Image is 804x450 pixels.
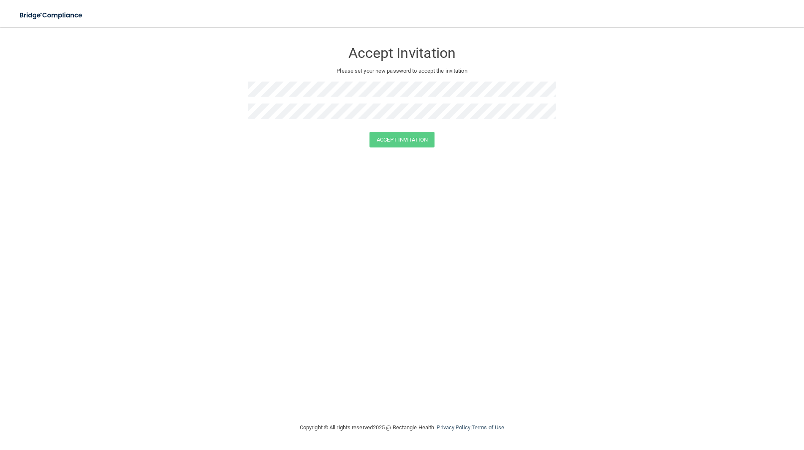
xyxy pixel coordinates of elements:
[13,7,90,24] img: bridge_compliance_login_screen.278c3ca4.svg
[472,424,504,431] a: Terms of Use
[248,414,556,441] div: Copyright © All rights reserved 2025 @ Rectangle Health | |
[437,424,470,431] a: Privacy Policy
[254,66,550,76] p: Please set your new password to accept the invitation
[248,45,556,61] h3: Accept Invitation
[369,132,435,147] button: Accept Invitation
